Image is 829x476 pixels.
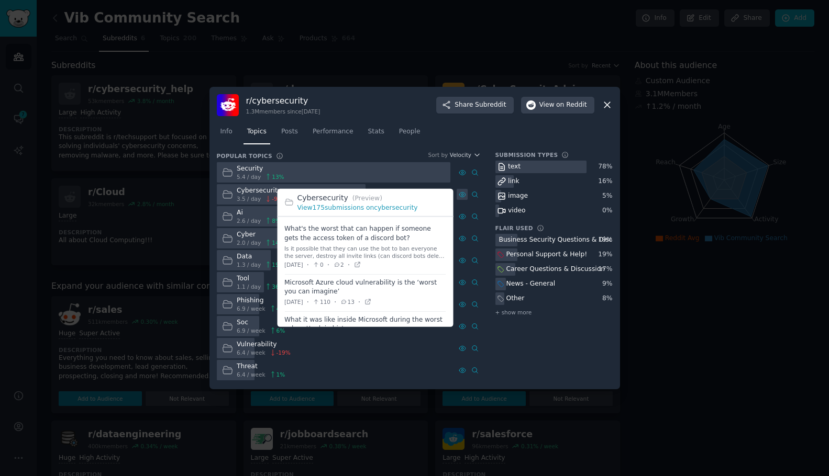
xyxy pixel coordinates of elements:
[340,298,354,305] span: 13
[220,127,233,137] span: Info
[272,173,284,180] span: 13 %
[272,239,284,246] span: 14 %
[237,261,261,268] span: 1.3 / day
[237,296,289,305] div: Phishing
[436,97,513,114] button: ShareSubreddit
[313,261,324,268] span: 0
[499,235,633,245] div: Business Security Questions & Discussion
[237,327,266,334] span: 6.9 / week
[237,230,284,240] div: Cyber
[237,252,284,262] div: Data
[237,173,261,180] span: 5.4 / day
[284,261,303,268] span: [DATE]
[506,279,556,289] div: News - General
[364,123,388,145] a: Stats
[450,151,481,158] button: Velocity
[602,279,612,289] div: 9 %
[237,239,261,246] span: 2.0 / day
[598,162,612,172] div: 78 %
[598,250,612,259] div: 19 %
[506,294,525,303] div: Other
[277,327,285,334] span: 6 %
[244,123,270,145] a: Topics
[272,283,284,290] span: 36 %
[277,371,285,378] span: 1 %
[272,217,281,224] span: 8 %
[284,245,446,259] div: Is it possible that they can use the bot to ban everyone the server, destroy all invite links (ca...
[495,151,558,158] h3: Submission Types
[598,177,612,186] div: 16 %
[237,283,261,290] span: 1.1 / day
[348,259,350,270] span: ·
[368,127,384,137] span: Stats
[598,265,612,274] div: 17 %
[327,259,329,270] span: ·
[602,191,612,201] div: 5 %
[237,186,283,196] div: Cybersecurity
[297,204,418,211] a: View175submissions oncybersecurity
[247,127,267,137] span: Topics
[358,297,360,308] span: ·
[399,127,421,137] span: People
[246,108,320,115] div: 1.3M members since [DATE]
[237,349,266,356] span: 6.4 / week
[334,297,336,308] span: ·
[450,151,471,158] span: Velocity
[475,100,506,110] span: Subreddit
[539,100,587,110] span: View
[277,349,291,356] span: -19 %
[246,95,320,106] h3: r/ cybersecurity
[508,191,528,201] div: image
[237,305,266,312] span: 6.9 / week
[217,123,236,145] a: Info
[309,123,357,145] a: Performance
[495,224,533,232] h3: Flair Used
[602,206,612,216] div: 0 %
[237,208,281,218] div: Ai
[307,259,309,270] span: ·
[333,261,344,268] span: 2
[521,97,594,114] button: Viewon Reddit
[237,340,291,349] div: Vulnerability
[395,123,424,145] a: People
[237,195,261,202] span: 3.5 / day
[508,177,519,186] div: link
[352,195,382,202] span: (Preview)
[428,151,448,158] div: Sort by
[237,318,285,327] div: Soc
[217,152,272,160] h3: Popular Topics
[217,94,239,116] img: cybersecurity
[237,164,284,174] div: Security
[598,235,612,245] div: 19 %
[508,162,521,172] div: text
[313,298,330,305] span: 110
[455,100,506,110] span: Share
[272,261,284,268] span: 19 %
[284,298,303,305] span: [DATE]
[556,100,587,110] span: on Reddit
[272,195,282,202] span: -9 %
[307,297,309,308] span: ·
[508,206,525,216] div: video
[237,371,266,378] span: 6.4 / week
[278,123,302,145] a: Posts
[297,192,446,203] h2: Cybersecurity
[281,127,298,137] span: Posts
[506,250,588,259] div: Personal Support & Help!
[602,294,612,303] div: 8 %
[506,265,605,274] div: Career Questions & Discussion
[313,127,353,137] span: Performance
[495,309,532,316] span: + show more
[237,274,284,284] div: Tool
[237,362,285,371] div: Threat
[237,217,261,224] span: 2.6 / day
